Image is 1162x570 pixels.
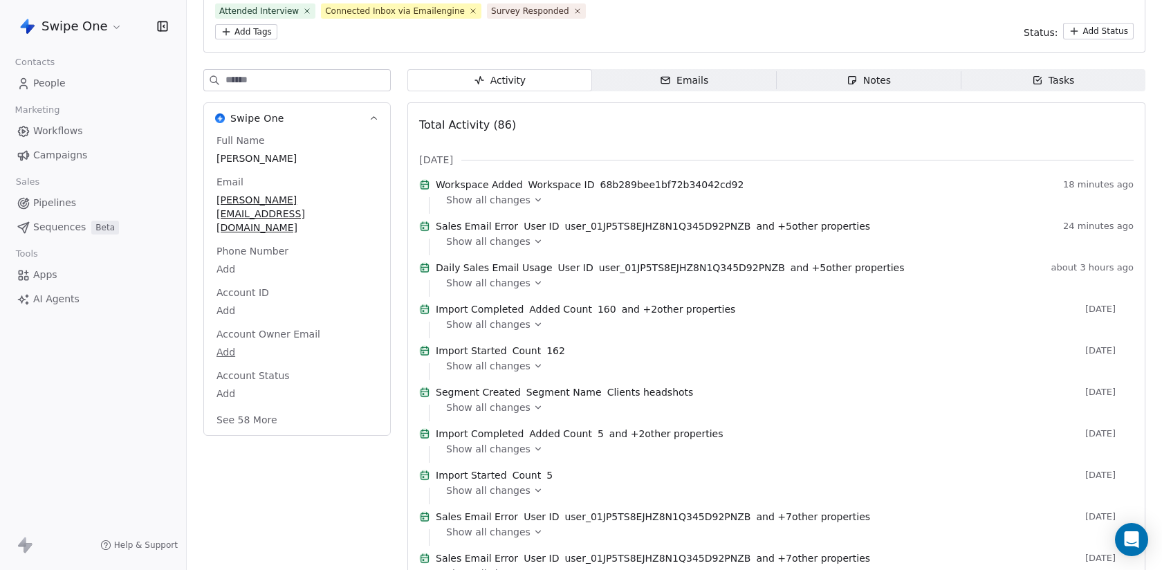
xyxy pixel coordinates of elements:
[9,52,61,73] span: Contacts
[33,76,66,91] span: People
[11,144,175,167] a: Campaigns
[546,468,553,482] span: 5
[622,302,736,316] span: and + 2 other properties
[446,525,531,539] span: Show all changes
[598,302,616,316] span: 160
[1032,73,1075,88] div: Tasks
[599,261,785,275] span: user_01JP5TS8EJHZ8N1Q345D92PNZB
[33,196,76,210] span: Pipelines
[230,111,284,125] span: Swipe One
[513,468,542,482] span: Count
[1063,23,1134,39] button: Add Status
[436,178,523,192] span: Workspace Added
[214,134,268,147] span: Full Name
[216,304,378,318] span: Add
[1085,470,1134,481] span: [DATE]
[419,153,453,167] span: [DATE]
[564,219,750,233] span: user_01JP5TS8EJHZ8N1Q345D92PNZB
[446,401,1124,414] a: Show all changes
[564,551,750,565] span: user_01JP5TS8EJHZ8N1Q345D92PNZB
[558,261,593,275] span: User ID
[446,442,1124,456] a: Show all changes
[600,178,744,192] span: 68b289bee1bf72b34042cd92
[609,427,723,441] span: and + 2 other properties
[1085,387,1134,398] span: [DATE]
[436,302,524,316] span: Import Completed
[219,5,299,17] div: Attended Interview
[446,235,531,248] span: Show all changes
[436,344,507,358] span: Import Started
[215,113,225,123] img: Swipe One
[756,219,870,233] span: and + 5 other properties
[41,17,108,35] span: Swipe One
[791,261,905,275] span: and + 5 other properties
[528,178,595,192] span: Workspace ID
[847,73,891,88] div: Notes
[446,235,1124,248] a: Show all changes
[436,510,518,524] span: Sales Email Error
[524,551,559,565] span: User ID
[436,427,524,441] span: Import Completed
[529,427,592,441] span: Added Count
[33,220,86,235] span: Sequences
[446,318,531,331] span: Show all changes
[214,327,323,341] span: Account Owner Email
[11,264,175,286] a: Apps
[11,192,175,214] a: Pipelines
[524,219,559,233] span: User ID
[436,219,518,233] span: Sales Email Error
[216,387,378,401] span: Add
[11,72,175,95] a: People
[214,175,246,189] span: Email
[1085,511,1134,522] span: [DATE]
[446,359,1124,373] a: Show all changes
[204,134,390,435] div: Swipe OneSwipe One
[607,385,694,399] span: Clients headshots
[216,345,378,359] span: Add
[33,124,83,138] span: Workflows
[17,15,125,38] button: Swipe One
[214,244,291,258] span: Phone Number
[1085,304,1134,315] span: [DATE]
[660,73,708,88] div: Emails
[1063,179,1134,190] span: 18 minutes ago
[214,286,272,300] span: Account ID
[114,540,178,551] span: Help & Support
[33,268,57,282] span: Apps
[526,385,602,399] span: Segment Name
[1024,26,1058,39] span: Status:
[446,318,1124,331] a: Show all changes
[1063,221,1134,232] span: 24 minutes ago
[216,193,378,235] span: [PERSON_NAME][EMAIL_ADDRESS][DOMAIN_NAME]
[446,525,1124,539] a: Show all changes
[33,292,80,306] span: AI Agents
[446,442,531,456] span: Show all changes
[33,148,87,163] span: Campaigns
[100,540,178,551] a: Help & Support
[204,103,390,134] button: Swipe OneSwipe One
[446,276,1124,290] a: Show all changes
[491,5,569,17] div: Survey Responded
[446,193,1124,207] a: Show all changes
[216,262,378,276] span: Add
[446,484,531,497] span: Show all changes
[446,193,531,207] span: Show all changes
[756,510,870,524] span: and + 7 other properties
[524,510,559,524] span: User ID
[529,302,592,316] span: Added Count
[756,551,870,565] span: and + 7 other properties
[1085,553,1134,564] span: [DATE]
[564,510,750,524] span: user_01JP5TS8EJHZ8N1Q345D92PNZB
[546,344,565,358] span: 162
[1115,523,1148,556] div: Open Intercom Messenger
[214,369,293,383] span: Account Status
[436,385,521,399] span: Segment Created
[598,427,604,441] span: 5
[436,551,518,565] span: Sales Email Error
[11,120,175,142] a: Workflows
[446,401,531,414] span: Show all changes
[215,24,277,39] button: Add Tags
[446,276,531,290] span: Show all changes
[446,484,1124,497] a: Show all changes
[419,118,516,131] span: Total Activity (86)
